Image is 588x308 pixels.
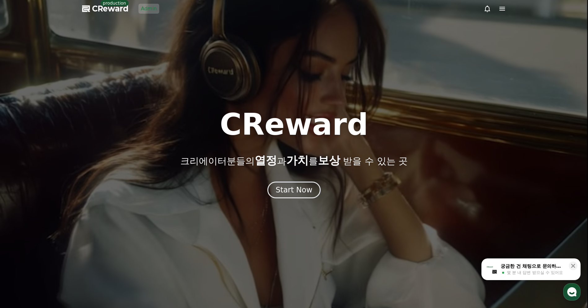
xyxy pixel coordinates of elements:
a: Start Now [267,188,321,194]
a: 홈 [2,196,41,212]
span: 홈 [20,206,23,211]
span: CReward [92,4,129,14]
a: Admin [138,4,159,14]
a: 설정 [80,196,119,212]
a: 대화 [41,196,80,212]
span: 설정 [96,206,103,211]
span: 대화 [57,206,64,211]
p: 크리에이터분들의 과 를 받을 수 있는 곳 [180,154,408,167]
a: CReward [82,4,129,14]
span: 열정 [255,154,277,167]
span: 보상 [318,154,340,167]
span: 가치 [286,154,309,167]
div: Start Now [276,185,313,195]
h1: CReward [220,110,368,139]
button: Start Now [267,182,321,198]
